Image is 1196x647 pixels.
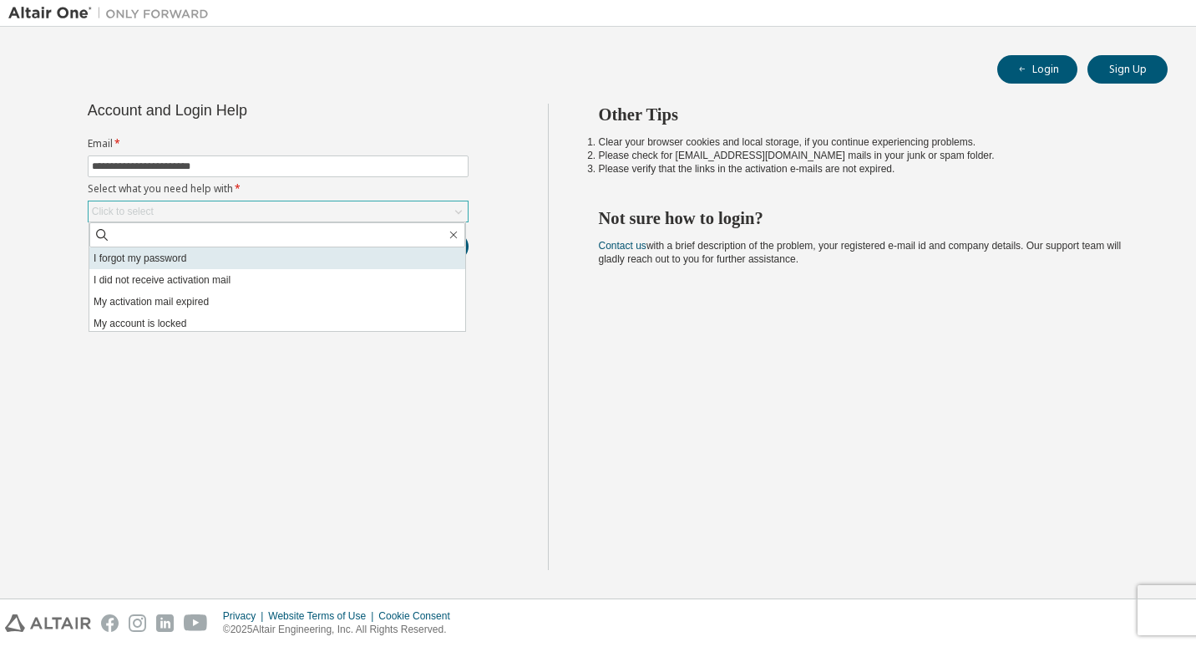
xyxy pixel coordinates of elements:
div: Cookie Consent [378,609,459,623]
div: Account and Login Help [88,104,393,117]
li: Please verify that the links in the activation e-mails are not expired. [599,162,1138,176]
button: Login [997,55,1077,84]
img: facebook.svg [101,614,119,632]
li: I forgot my password [89,247,465,269]
button: Sign Up [1087,55,1168,84]
li: Please check for [EMAIL_ADDRESS][DOMAIN_NAME] mails in your junk or spam folder. [599,149,1138,162]
div: Click to select [92,205,154,218]
img: altair_logo.svg [5,614,91,632]
li: Clear your browser cookies and local storage, if you continue experiencing problems. [599,135,1138,149]
img: youtube.svg [184,614,208,632]
label: Select what you need help with [88,182,469,196]
img: Altair One [8,5,217,22]
div: Click to select [89,201,468,222]
img: instagram.svg [129,614,146,632]
label: Email [88,137,469,150]
span: with a brief description of the problem, your registered e-mail id and company details. Our suppo... [599,240,1122,265]
h2: Other Tips [599,104,1138,125]
img: linkedin.svg [156,614,174,632]
p: © 2025 Altair Engineering, Inc. All Rights Reserved. [223,623,460,637]
h2: Not sure how to login? [599,207,1138,229]
a: Contact us [599,240,646,252]
div: Privacy [223,609,268,623]
div: Website Terms of Use [268,609,378,623]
